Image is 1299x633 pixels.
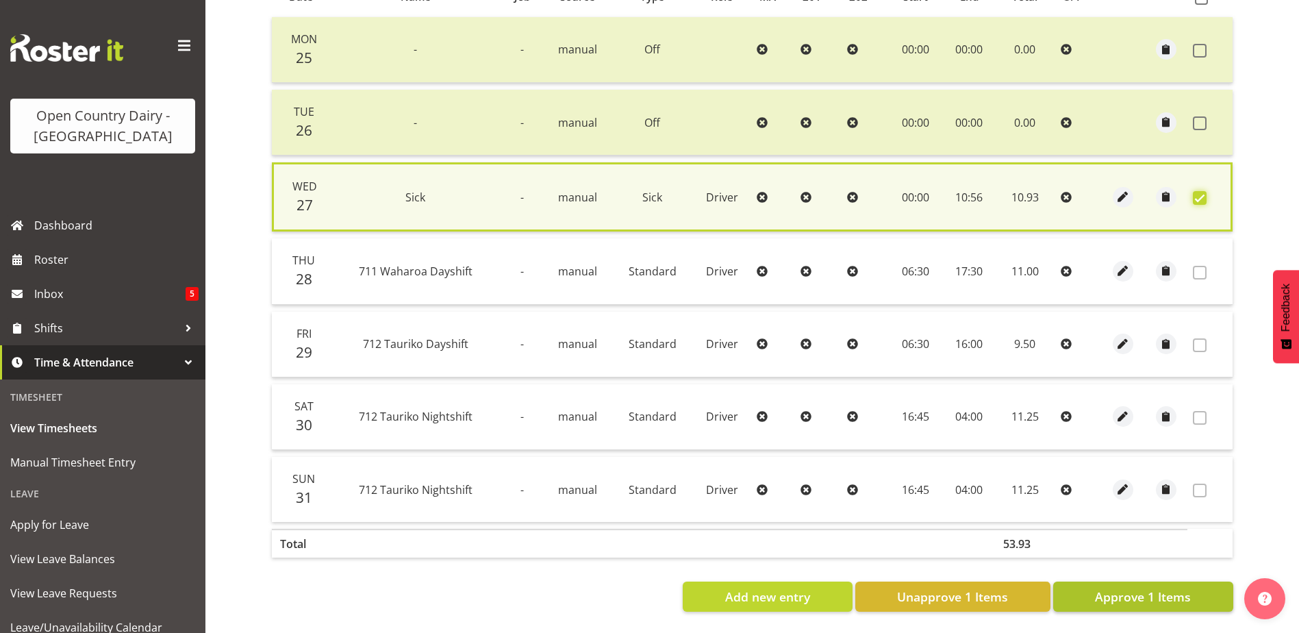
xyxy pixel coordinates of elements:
[10,549,195,569] span: View Leave Balances
[520,115,524,130] span: -
[888,457,943,522] td: 16:45
[888,162,943,232] td: 00:00
[359,409,472,424] span: 712 Tauriko Nightshift
[943,384,995,450] td: 04:00
[359,264,472,279] span: 711 Waharoa Dayshift
[10,583,195,604] span: View Leave Requests
[855,582,1050,612] button: Unapprove 1 Items
[612,312,692,377] td: Standard
[995,529,1055,558] th: 53.93
[706,190,738,205] span: Driver
[186,287,199,301] span: 5
[292,253,315,268] span: Thu
[888,312,943,377] td: 06:30
[296,415,312,434] span: 30
[888,17,943,83] td: 00:00
[296,343,312,362] span: 29
[888,90,943,156] td: 00:00
[520,409,524,424] span: -
[34,215,199,236] span: Dashboard
[520,482,524,497] span: -
[34,284,186,304] span: Inbox
[3,508,202,542] a: Apply for Leave
[995,238,1055,304] td: 11.00
[10,514,195,535] span: Apply for Leave
[612,162,692,232] td: Sick
[296,121,312,140] span: 26
[943,90,995,156] td: 00:00
[612,238,692,304] td: Standard
[995,312,1055,377] td: 9.50
[3,542,202,576] a: View Leave Balances
[558,42,597,57] span: manual
[520,42,524,57] span: -
[558,190,597,205] span: manual
[995,384,1055,450] td: 11.25
[292,179,317,194] span: Wed
[520,264,524,279] span: -
[995,162,1055,232] td: 10.93
[520,336,524,351] span: -
[888,384,943,450] td: 16:45
[943,238,995,304] td: 17:30
[414,115,417,130] span: -
[612,457,692,522] td: Standard
[414,42,417,57] span: -
[706,336,738,351] span: Driver
[943,162,995,232] td: 10:56
[943,17,995,83] td: 00:00
[272,529,331,558] th: Total
[995,457,1055,522] td: 11.25
[34,318,178,338] span: Shifts
[1053,582,1233,612] button: Approve 1 Items
[683,582,852,612] button: Add new entry
[1273,270,1299,363] button: Feedback - Show survey
[1095,588,1191,606] span: Approve 1 Items
[3,411,202,445] a: View Timesheets
[10,452,195,473] span: Manual Timesheet Entry
[3,445,202,480] a: Manual Timesheet Entry
[296,488,312,507] span: 31
[558,115,597,130] span: manual
[558,336,597,351] span: manual
[297,326,312,341] span: Fri
[888,238,943,304] td: 06:30
[558,409,597,424] span: manual
[294,104,314,119] span: Tue
[706,409,738,424] span: Driver
[24,105,181,147] div: Open Country Dairy - [GEOGRAPHIC_DATA]
[612,384,692,450] td: Standard
[943,457,995,522] td: 04:00
[10,418,195,438] span: View Timesheets
[725,588,810,606] span: Add new entry
[995,17,1055,83] td: 0.00
[359,482,472,497] span: 712 Tauriko Nightshift
[3,576,202,610] a: View Leave Requests
[520,190,524,205] span: -
[294,399,314,414] span: Sat
[1258,592,1272,606] img: help-xxl-2.png
[612,90,692,156] td: Off
[706,482,738,497] span: Driver
[558,482,597,497] span: manual
[1280,284,1292,332] span: Feedback
[34,352,178,373] span: Time & Attendance
[292,471,315,486] span: Sun
[558,264,597,279] span: manual
[296,48,312,67] span: 25
[34,249,199,270] span: Roster
[3,480,202,508] div: Leave
[297,195,313,214] span: 27
[3,383,202,411] div: Timesheet
[296,269,312,288] span: 28
[706,264,738,279] span: Driver
[363,336,468,351] span: 712 Tauriko Dayshift
[897,588,1008,606] span: Unapprove 1 Items
[405,190,425,205] span: Sick
[291,32,317,47] span: Mon
[612,17,692,83] td: Off
[943,312,995,377] td: 16:00
[995,90,1055,156] td: 0.00
[10,34,123,62] img: Rosterit website logo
